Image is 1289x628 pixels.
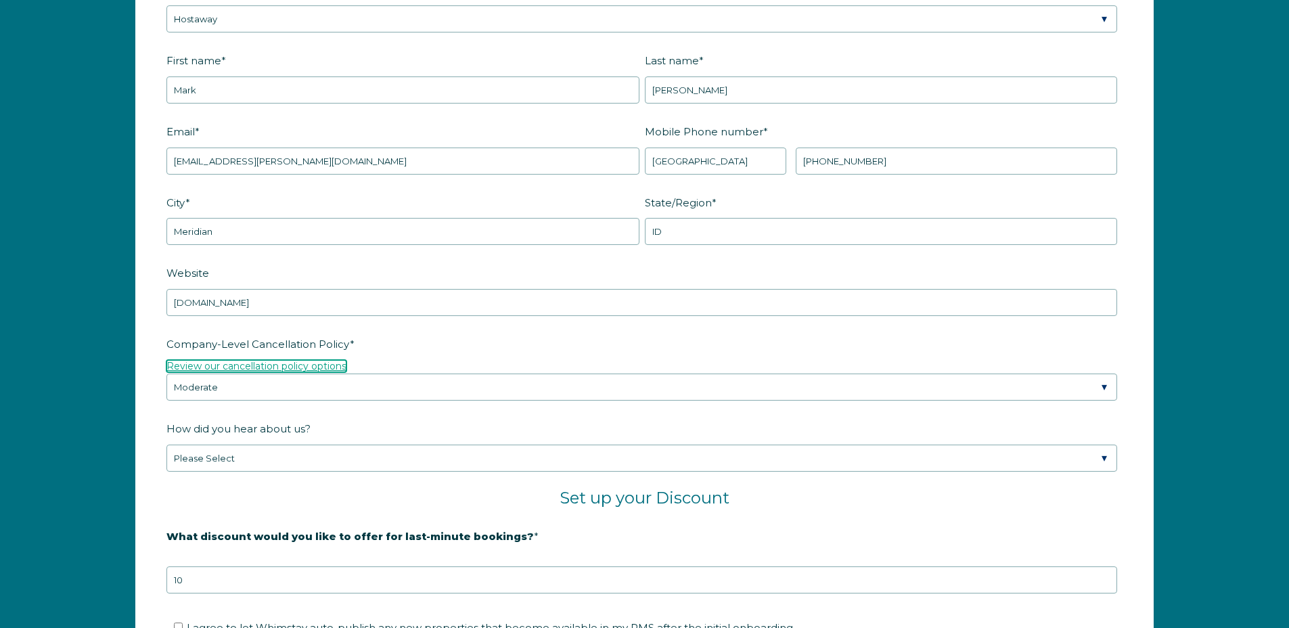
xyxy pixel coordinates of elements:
span: Website [166,263,209,284]
span: City [166,192,185,213]
span: State/Region [645,192,712,213]
span: Email [166,121,195,142]
a: Review our cancellation policy options [166,360,346,372]
span: How did you hear about us? [166,418,311,439]
strong: 20% is recommended, minimum of 10% [166,553,378,565]
span: First name [166,50,221,71]
strong: What discount would you like to offer for last-minute bookings? [166,530,534,543]
span: Company-Level Cancellation Policy [166,334,350,355]
span: Last name [645,50,699,71]
span: Mobile Phone number [645,121,763,142]
span: Set up your Discount [560,488,729,508]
